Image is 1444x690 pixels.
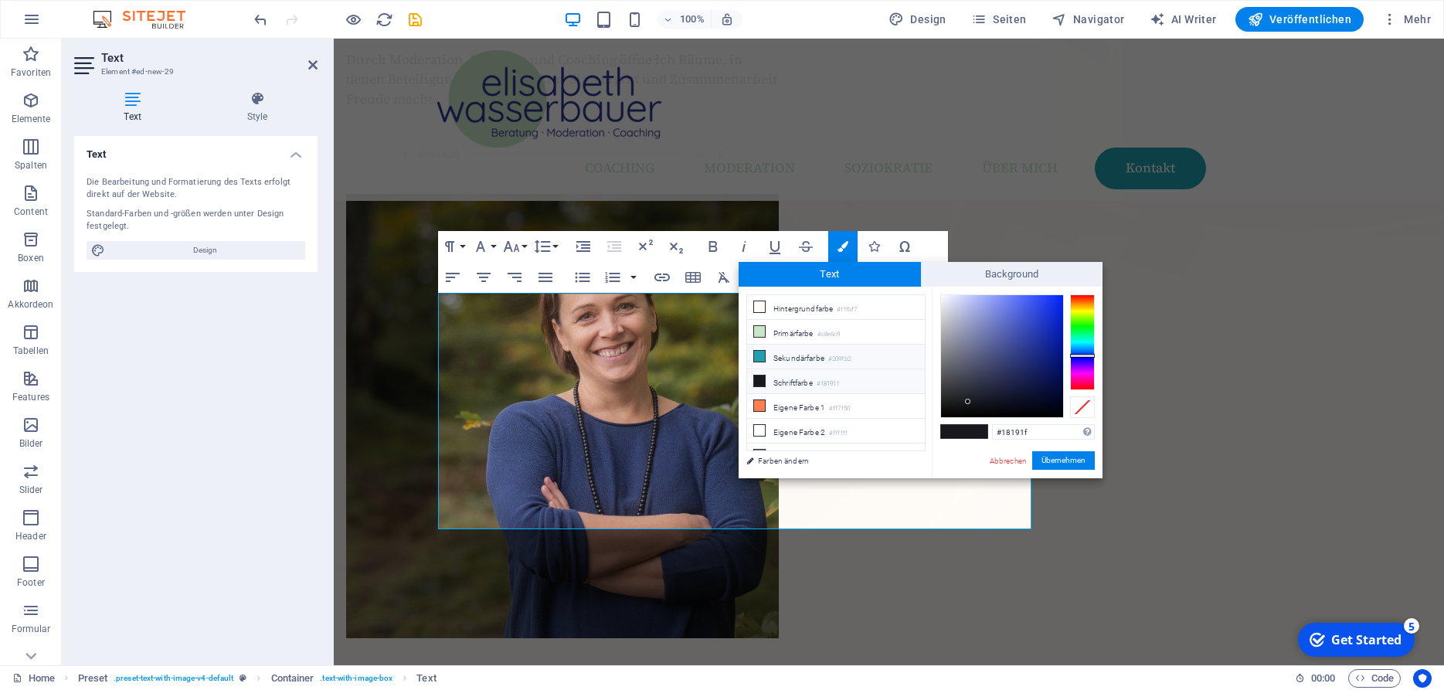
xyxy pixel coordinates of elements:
span: 00 00 [1311,669,1335,688]
h6: 100% [680,10,705,29]
button: Seiten [965,7,1033,32]
button: Mehr [1376,7,1437,32]
span: Klick zum Auswählen. Doppelklick zum Bearbeiten [78,669,108,688]
li: Eigene Farbe 2 [747,419,925,444]
button: Decrease Indent [600,231,629,262]
button: Align Justify [531,262,560,293]
div: Die Bearbeitung und Formatierung des Texts erfolgt direkt auf der Website. [87,176,305,202]
p: Footer [17,576,45,589]
small: #c8e6c9 [817,329,841,340]
h4: Text [74,136,318,164]
button: reload [375,10,393,29]
button: Clear Formatting [709,262,739,293]
p: Spalten [15,159,47,172]
span: Design [110,241,301,260]
li: Primärfarbe [747,320,925,345]
button: Strikethrough [791,231,821,262]
a: Abbrechen [988,455,1028,467]
h4: Style [197,91,318,124]
i: Save (Ctrl+S) [406,11,424,29]
span: : [1322,672,1324,684]
i: Seite neu laden [375,11,393,29]
button: Ordered List [627,262,640,293]
button: Italic (Ctrl+I) [729,231,759,262]
li: Sekundärfarbe [747,345,925,369]
span: #18191f [964,425,987,438]
button: 100% [657,10,712,29]
p: Header [15,530,46,542]
button: undo [251,10,270,29]
h6: Session-Zeit [1295,669,1336,688]
p: Favoriten [11,66,51,79]
span: Text [739,262,921,287]
p: Formular [12,623,51,635]
button: Line Height [531,231,560,262]
small: #209fb2 [828,354,851,365]
span: Klick zum Auswählen. Doppelklick zum Bearbeiten [416,669,436,688]
button: Font Size [500,231,529,262]
h2: Text [101,51,318,65]
p: Akkordeon [8,298,53,311]
button: Special Characters [890,231,919,262]
span: Design [888,12,946,27]
button: Align Right [500,262,529,293]
span: #18191f [941,425,964,438]
button: Navigator [1045,7,1131,32]
span: . preset-text-with-image-v4-default [114,669,233,688]
li: Eigene Farbe 1 [747,394,925,419]
i: Rückgängig: Elemente verschieben (Strg+Z) [252,11,270,29]
li: Eigene Farbe 3 [747,444,925,468]
span: Klick zum Auswählen. Doppelklick zum Bearbeiten [271,669,314,688]
button: Underline (Ctrl+U) [760,231,790,262]
h3: Element #ed-new-29 [101,65,287,79]
p: Slider [19,484,43,496]
button: save [406,10,424,29]
a: Klick, um Auswahl aufzuheben. Doppelklick öffnet Seitenverwaltung [12,669,55,688]
div: 5 [114,2,130,17]
button: Ordered List [598,262,627,293]
p: Boxen [18,252,44,264]
button: Veröffentlichen [1235,7,1364,32]
button: Unordered List [568,262,597,293]
i: Dieses Element ist ein anpassbares Preset [240,674,246,682]
small: #ffffff [829,428,848,439]
button: Klicke hier, um den Vorschau-Modus zu verlassen [344,10,362,29]
button: AI Writer [1143,7,1223,32]
button: Subscript [661,231,691,262]
p: Features [12,391,49,403]
span: . text-with-image-box [320,669,392,688]
button: Font Family [469,231,498,262]
button: Align Center [469,262,498,293]
span: Navigator [1052,12,1125,27]
div: Standard-Farben und -größen werden unter Design festgelegt. [87,208,305,233]
div: Clear Color Selection [1070,396,1095,418]
button: Increase Indent [569,231,598,262]
button: Design [882,7,953,32]
p: Tabellen [13,345,49,357]
p: Content [14,206,48,218]
img: Editor Logo [89,10,205,29]
button: Design [87,241,305,260]
div: Get Started [42,15,112,32]
li: Hintergrundfarbe [747,295,925,320]
button: Insert Link [647,262,677,293]
button: Code [1348,669,1401,688]
nav: breadcrumb [78,669,437,688]
span: Background [921,262,1103,287]
span: Mehr [1382,12,1431,27]
p: Elemente [12,113,51,125]
button: Align Left [438,262,467,293]
i: Bei Größenänderung Zoomstufe automatisch an das gewählte Gerät anpassen. [720,12,734,26]
button: Bold (Ctrl+B) [698,231,728,262]
small: #ff7f50 [829,403,850,414]
span: Code [1355,669,1394,688]
p: Bilder [19,437,43,450]
span: Seiten [971,12,1027,27]
div: Get Started 5 items remaining, 0% complete [8,6,125,40]
button: Icons [859,231,888,262]
h4: Text [74,91,197,124]
button: Colors [828,231,858,262]
button: Superscript [630,231,660,262]
button: Übernehmen [1032,451,1095,470]
span: Veröffentlichen [1248,12,1351,27]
